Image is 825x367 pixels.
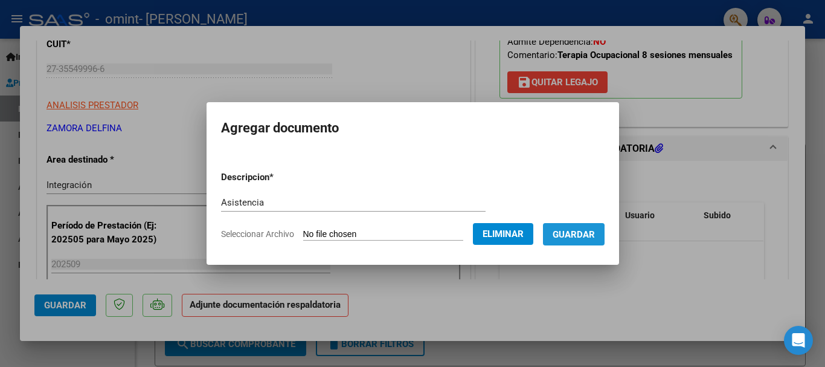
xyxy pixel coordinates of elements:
[221,117,605,140] h2: Agregar documento
[483,229,524,239] span: Eliminar
[221,229,294,239] span: Seleccionar Archivo
[221,171,336,184] p: Descripcion
[553,229,595,240] span: Guardar
[543,223,605,245] button: Guardar
[473,223,533,245] button: Eliminar
[784,326,813,355] div: Open Intercom Messenger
